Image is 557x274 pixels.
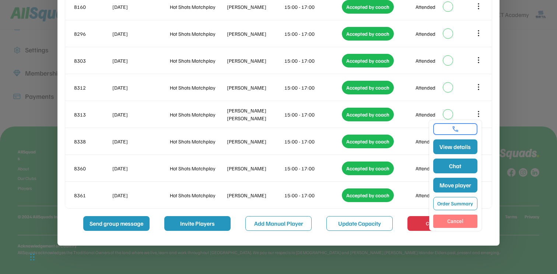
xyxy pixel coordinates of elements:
div: Attended [416,138,435,145]
div: Attended [416,164,435,172]
div: [DATE] [112,3,168,11]
div: 15:00 - 17:00 [284,57,340,65]
div: [DATE] [112,30,168,38]
div: Accepted by coach [342,54,394,67]
div: Attended [416,191,435,199]
div: [PERSON_NAME] [227,57,283,65]
div: Accepted by coach [342,81,394,94]
div: [PERSON_NAME] [227,191,283,199]
div: 15:00 - 17:00 [284,138,340,145]
div: Attended [416,3,435,11]
div: Hot Shots Matchplay [170,57,226,65]
div: Attended [416,30,435,38]
div: 15:00 - 17:00 [284,111,340,118]
button: Move player [433,178,477,193]
div: 8296 [74,30,111,38]
div: 15:00 - 17:00 [284,191,340,199]
button: Invite Players [164,216,231,231]
div: 15:00 - 17:00 [284,3,340,11]
div: [PERSON_NAME] [227,3,283,11]
button: Send group message [83,216,150,231]
div: 8312 [74,84,111,91]
div: 15:00 - 17:00 [284,84,340,91]
div: [DATE] [112,191,168,199]
div: Accepted by coach [342,188,394,202]
div: 15:00 - 17:00 [284,30,340,38]
div: [DATE] [112,84,168,91]
div: Accepted by coach [342,108,394,121]
div: Accepted by coach [342,162,394,175]
div: Attended [416,84,435,91]
div: 8360 [74,164,111,172]
div: 8338 [74,138,111,145]
div: Hot Shots Matchplay [170,191,226,199]
div: [DATE] [112,164,168,172]
div: [PERSON_NAME] [227,138,283,145]
button: Cancel Class [407,216,474,231]
div: [PERSON_NAME] [227,84,283,91]
button: Cancel [433,215,477,228]
button: Chat [433,159,477,173]
div: [DATE] [112,57,168,65]
div: Attended [416,111,435,118]
div: Accepted by coach [342,135,394,148]
div: [DATE] [112,111,168,118]
button: View details [433,139,477,154]
div: [PERSON_NAME] [227,30,283,38]
div: 8160 [74,3,111,11]
div: [DATE] [112,138,168,145]
div: Attended [416,57,435,65]
div: Hot Shots Matchplay [170,138,226,145]
div: 8313 [74,111,111,118]
div: [PERSON_NAME] [PERSON_NAME] [227,107,283,122]
div: Hot Shots Matchplay [170,164,226,172]
button: Add Manual Player [245,216,312,231]
div: [PERSON_NAME] [227,164,283,172]
button: Update Capacity [326,216,393,231]
div: 15:00 - 17:00 [284,164,340,172]
div: 8303 [74,57,111,65]
div: Accepted by coach [342,27,394,41]
div: Hot Shots Matchplay [170,30,226,38]
div: 8361 [74,191,111,199]
div: Hot Shots Matchplay [170,3,226,11]
button: Order Summary [433,197,477,210]
div: Hot Shots Matchplay [170,84,226,91]
div: Hot Shots Matchplay [170,111,226,118]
